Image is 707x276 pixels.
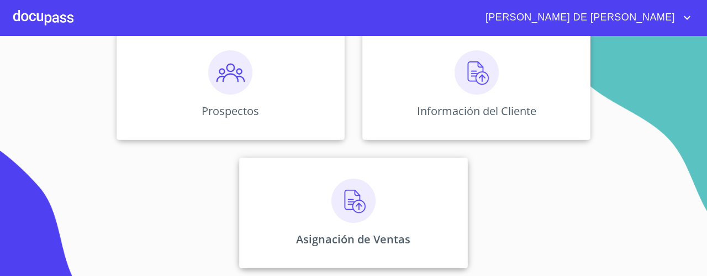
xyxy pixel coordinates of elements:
[455,50,499,95] img: carga.png
[477,9,680,27] span: [PERSON_NAME] DE [PERSON_NAME]
[208,50,252,95] img: prospectos.png
[417,103,536,118] p: Información del Cliente
[477,9,694,27] button: account of current user
[331,179,376,223] img: carga.png
[296,232,410,247] p: Asignación de Ventas
[202,103,259,118] p: Prospectos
